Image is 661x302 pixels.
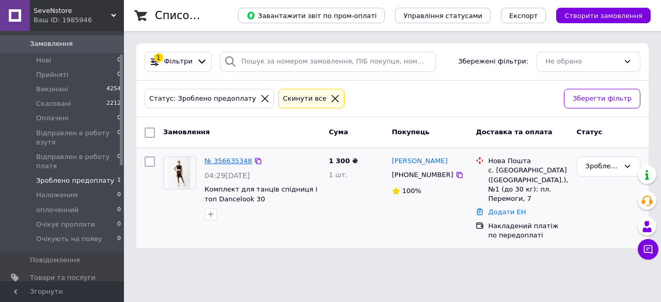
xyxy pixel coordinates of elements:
span: 0 [117,114,121,123]
span: Фільтри [164,57,193,67]
span: 1 300 ₴ [329,157,358,165]
span: Наложеним [36,190,77,200]
span: 0 [117,129,121,147]
a: Створити замовлення [546,11,651,19]
span: Очікують на появу [36,234,102,244]
span: Зроблено предоплату [36,176,114,185]
span: 100% [402,187,421,195]
span: 0 [117,190,121,200]
span: Оплачені [36,114,69,123]
a: № 356635348 [204,157,252,165]
button: Управління статусами [395,8,491,23]
span: Товари та послуги [30,273,96,282]
span: Замовлення [163,128,210,136]
div: Нова Пошта [488,156,568,166]
a: Додати ЕН [488,208,526,216]
span: [PHONE_NUMBER] [392,171,453,179]
div: Не обрано [545,56,619,67]
span: 0 [117,56,121,65]
span: Статус [577,128,603,136]
span: 0 [117,152,121,171]
span: 04:29[DATE] [204,171,250,180]
div: Cкинути все [281,93,329,104]
span: Збережені фільтри: [458,57,528,67]
div: Зроблено предоплату [586,161,619,172]
span: 1 [117,176,121,185]
span: 4254 [106,85,121,94]
span: Нові [36,56,51,65]
div: 1 [154,53,163,62]
span: 0 [117,205,121,215]
span: Скасовані [36,99,71,108]
div: с. [GEOGRAPHIC_DATA] ([GEOGRAPHIC_DATA].), №1 (до 30 кг): пл. Перемоги, 7 [488,166,568,203]
span: Повідомлення [30,256,80,265]
span: Доставка та оплата [476,128,552,136]
span: Створити замовлення [564,12,642,20]
h1: Список замовлень [155,9,260,22]
span: Експорт [509,12,538,20]
span: Управління статусами [403,12,482,20]
span: Відправлен в роботу платя [36,152,117,171]
span: Завантажити звіт по пром-оплаті [246,11,376,20]
span: 0 [117,234,121,244]
span: Зберегти фільтр [573,93,632,104]
span: 2212 [106,99,121,108]
button: Зберегти фільтр [564,89,640,109]
div: Статус: Зроблено предоплату [147,93,258,104]
button: Створити замовлення [556,8,651,23]
span: Відправлен в роботу взутя [36,129,117,147]
span: оплоченний [36,205,78,215]
input: Пошук за номером замовлення, ПІБ покупця, номером телефону, Email, номером накладної [220,52,436,72]
div: Ваш ID: 1985946 [34,15,124,25]
div: Накладений платіж по передоплаті [488,221,568,240]
span: Cума [329,128,348,136]
span: 0 [117,220,121,229]
a: Фото товару [163,156,196,189]
button: Завантажити звіт по пром-оплаті [238,8,385,23]
a: Комплект для танців спідниця і топ Dancelook 30 [204,185,318,203]
span: Покупець [392,128,430,136]
img: Фото товару [169,157,191,189]
span: Замовлення [30,39,73,49]
span: Виконані [36,85,68,94]
a: [PERSON_NAME] [392,156,448,166]
span: Очікує проплати [36,220,95,229]
span: 0 [117,70,121,80]
button: Експорт [501,8,546,23]
span: SeveNstore [34,6,111,15]
span: Прийняті [36,70,68,80]
span: 1 шт. [329,171,348,179]
button: Чат з покупцем [638,239,658,260]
